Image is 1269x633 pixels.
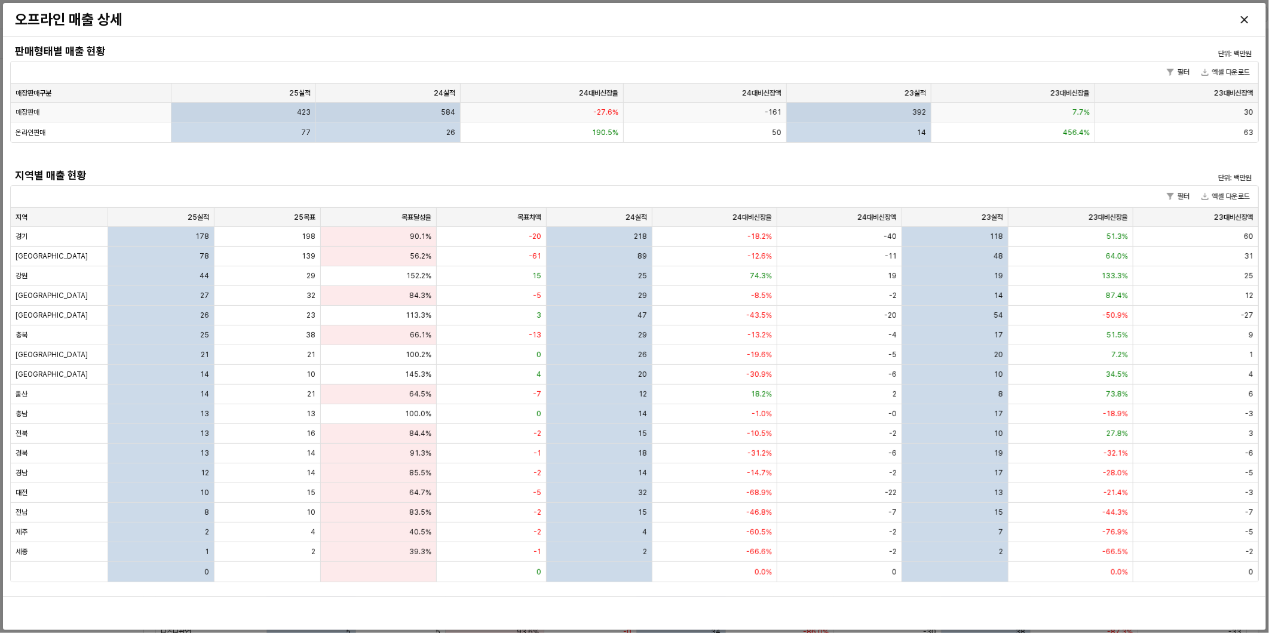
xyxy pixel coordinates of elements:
span: 10 [994,370,1003,379]
span: 39.3% [409,547,431,557]
span: 25목표 [293,213,315,222]
span: 9 [1248,330,1253,340]
span: 12 [1245,291,1253,300]
span: 456.4% [1062,128,1089,137]
span: 경남 [16,468,27,478]
span: 대전 [16,488,27,497]
span: 14 [994,291,1003,300]
span: 10 [994,429,1003,438]
span: 15 [638,508,647,517]
span: 54 [994,311,1003,320]
span: 113.3% [406,311,431,320]
span: -2 [889,429,897,438]
span: 18.2% [751,389,772,399]
span: 0 [536,567,541,577]
span: 19 [994,271,1003,281]
span: 50 [772,128,781,137]
span: -1 [533,547,541,557]
span: 56.2% [410,251,431,261]
span: 25 [200,330,209,340]
span: -28.0% [1103,468,1128,478]
span: -18.2% [747,232,772,241]
span: 51.5% [1106,330,1128,340]
span: -1.0% [752,409,772,419]
button: 필터 [1162,189,1194,204]
span: -40 [884,232,897,241]
span: 3 [1248,429,1253,438]
span: 218 [634,232,647,241]
span: 32 [306,291,315,300]
span: 13 [200,409,209,419]
span: 64.0% [1106,251,1128,261]
span: -2 [1245,547,1253,557]
h3: 오프라인 매출 상세 [15,11,942,28]
span: 23 [306,311,315,320]
span: 118 [990,232,1003,241]
span: 전남 [16,508,27,517]
span: 23대비신장액 [1213,213,1253,222]
span: 강원 [16,271,27,281]
span: -2 [533,527,541,537]
button: 필터 [1162,65,1194,79]
span: -5 [1245,527,1253,537]
span: 0 [892,567,897,577]
span: 27.8% [1106,429,1128,438]
span: 423 [297,107,311,117]
span: -20 [884,311,897,320]
span: 66.1% [410,330,431,340]
span: 64.5% [409,389,431,399]
span: 25 [1244,271,1253,281]
span: 100.0% [405,409,431,419]
span: 21 [201,350,209,359]
span: 145.3% [405,370,431,379]
span: -2 [889,291,897,300]
span: 14 [200,389,209,399]
span: -13.2% [747,330,772,340]
span: 10 [200,488,209,497]
span: 77 [301,128,311,137]
p: 단위: 백만원 [954,48,1252,59]
span: -13 [528,330,541,340]
span: 91.3% [410,448,431,458]
span: 25 [638,271,647,281]
span: 26 [446,128,455,137]
span: 90.1% [410,232,431,241]
span: 2 [205,527,209,537]
span: 24대비신장액 [857,213,897,222]
span: -6 [888,370,897,379]
span: 198 [301,232,315,241]
span: 2 [311,547,315,557]
span: -44.3% [1102,508,1128,517]
span: 13 [306,409,315,419]
span: 27 [200,291,209,300]
span: 0.0% [1111,567,1128,577]
span: -2 [533,508,541,517]
span: 13 [200,448,209,458]
span: -7 [532,389,541,399]
span: 24실적 [434,88,455,98]
span: 31 [1244,251,1253,261]
span: 경기 [16,232,27,241]
span: 0 [204,567,209,577]
span: 6 [1248,389,1253,399]
span: -32.1% [1104,448,1128,458]
span: 60 [1243,232,1253,241]
span: 21 [306,389,315,399]
span: 73.8% [1106,389,1128,399]
span: -11 [885,251,897,261]
span: 4 [536,370,541,379]
span: 4 [642,527,647,537]
span: 47 [637,311,647,320]
span: 2 [893,389,897,399]
span: -61 [528,251,541,261]
span: 14 [306,448,315,458]
span: 3 [536,311,541,320]
span: 2 [643,547,647,557]
span: -66.6% [746,547,772,557]
span: 24대비신장액 [742,88,781,98]
span: 15 [994,508,1003,517]
span: 23대비신장액 [1214,88,1253,98]
span: 17 [994,330,1003,340]
span: 29 [638,291,647,300]
span: 24실적 [626,213,647,222]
